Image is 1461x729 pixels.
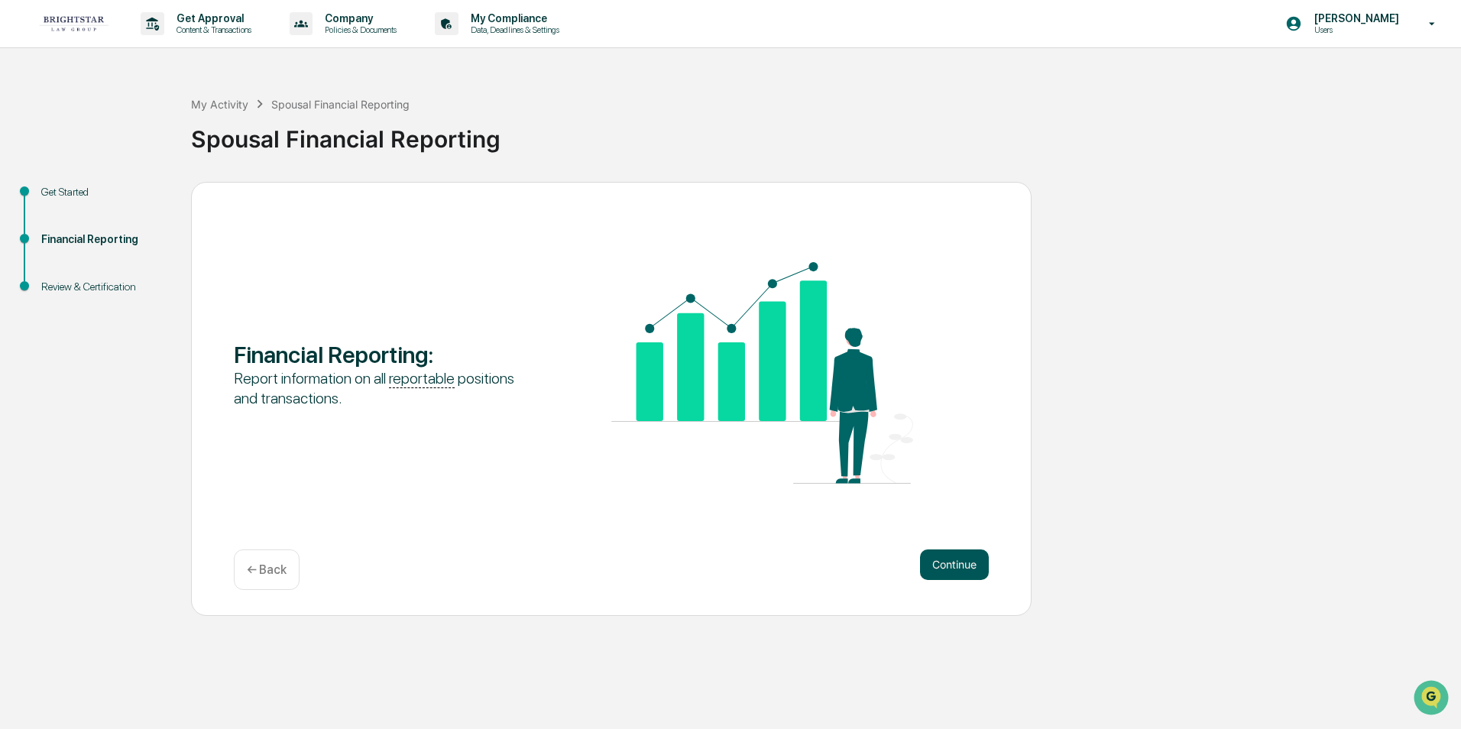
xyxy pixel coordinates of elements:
[313,24,404,35] p: Policies & Documents
[126,193,190,208] span: Attestations
[191,113,1453,153] div: Spousal Financial Reporting
[15,194,28,206] div: 🖐️
[52,117,251,132] div: Start new chat
[15,32,278,57] p: How can we help?
[271,98,410,111] div: Spousal Financial Reporting
[164,12,259,24] p: Get Approval
[191,98,248,111] div: My Activity
[52,132,199,144] div: We're offline, we'll be back soon
[152,259,185,271] span: Pylon
[1412,679,1453,720] iframe: Open customer support
[111,194,123,206] div: 🗄️
[9,215,102,243] a: 🔎Data Lookup
[234,341,536,368] div: Financial Reporting :
[41,184,167,200] div: Get Started
[1302,24,1407,35] p: Users
[1302,12,1407,24] p: [PERSON_NAME]
[247,562,287,577] p: ← Back
[234,368,536,408] div: Report information on all positions and transactions.
[37,15,110,32] img: logo
[31,222,96,237] span: Data Lookup
[41,232,167,248] div: Financial Reporting
[389,369,455,388] u: reportable
[164,24,259,35] p: Content & Transactions
[31,193,99,208] span: Preclearance
[920,549,989,580] button: Continue
[108,258,185,271] a: Powered byPylon
[15,223,28,235] div: 🔎
[41,279,167,295] div: Review & Certification
[9,186,105,214] a: 🖐️Preclearance
[15,117,43,144] img: 1746055101610-c473b297-6a78-478c-a979-82029cc54cd1
[458,12,567,24] p: My Compliance
[611,262,913,484] img: Financial Reporting
[260,122,278,140] button: Start new chat
[105,186,196,214] a: 🗄️Attestations
[458,24,567,35] p: Data, Deadlines & Settings
[313,12,404,24] p: Company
